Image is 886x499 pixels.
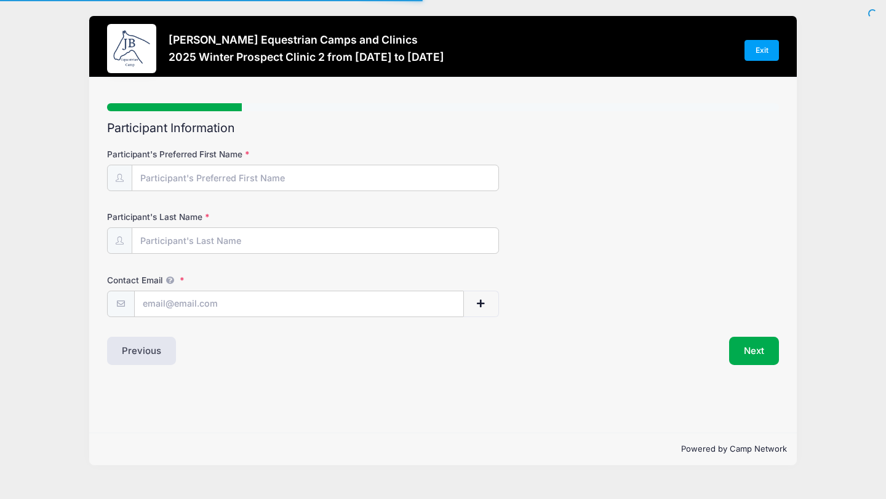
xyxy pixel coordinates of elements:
[99,443,787,455] p: Powered by Camp Network
[729,337,779,365] button: Next
[169,33,444,46] h3: [PERSON_NAME] Equestrian Camps and Clinics
[132,165,499,191] input: Participant's Preferred First Name
[169,50,444,63] h3: 2025 Winter Prospect Clinic 2 from [DATE] to [DATE]
[107,121,779,135] h2: Participant Information
[134,291,465,317] input: email@email.com
[107,337,176,365] button: Previous
[132,227,499,254] input: Participant's Last Name
[744,40,779,61] a: Exit
[107,148,331,160] label: Participant's Preferred First Name
[107,211,331,223] label: Participant's Last Name
[162,275,177,285] span: We will send confirmations, payment reminders, and custom email messages to each address listed. ...
[107,274,331,286] label: Contact Email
